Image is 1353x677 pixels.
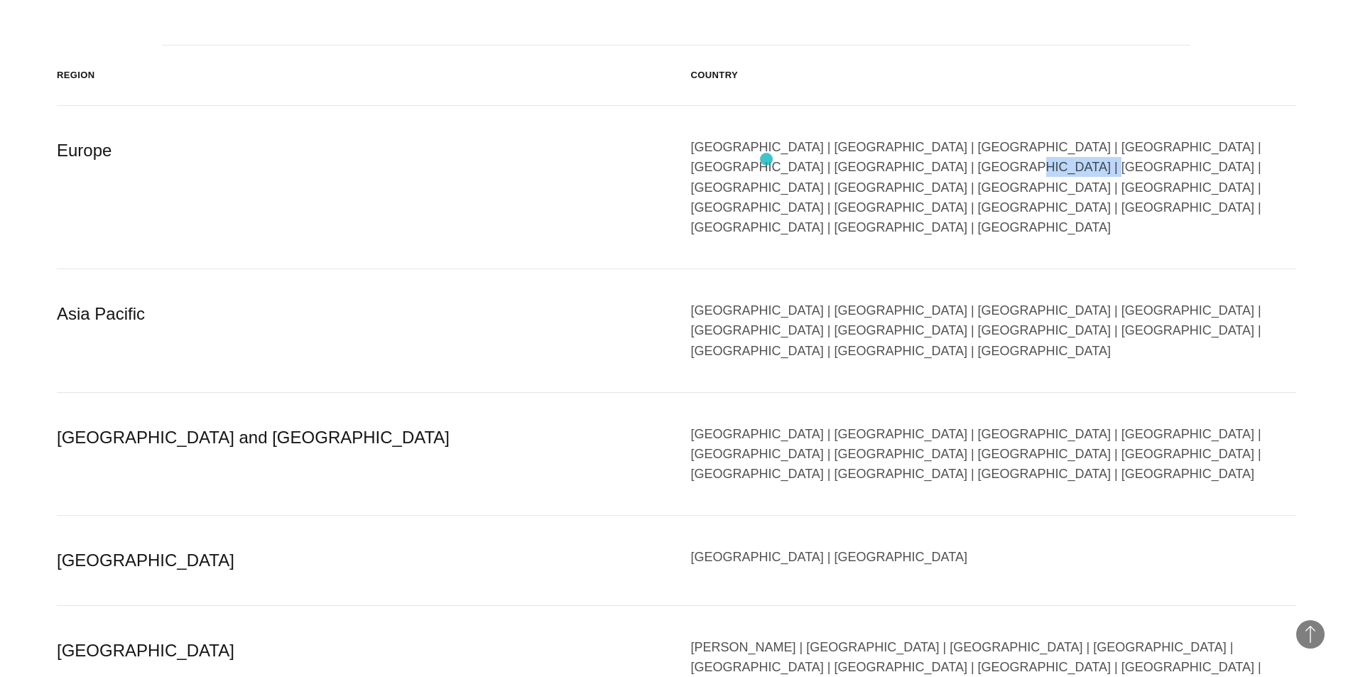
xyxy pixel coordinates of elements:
div: [GEOGRAPHIC_DATA] [57,547,663,574]
div: Region [57,68,663,82]
div: Country [691,68,1297,82]
div: [GEOGRAPHIC_DATA] and [GEOGRAPHIC_DATA] [57,424,663,484]
div: [GEOGRAPHIC_DATA] | [GEOGRAPHIC_DATA] [691,547,1297,574]
div: [GEOGRAPHIC_DATA] | [GEOGRAPHIC_DATA] | [GEOGRAPHIC_DATA] | [GEOGRAPHIC_DATA] | [GEOGRAPHIC_DATA]... [691,424,1297,484]
div: Asia Pacific [57,300,663,361]
div: [GEOGRAPHIC_DATA] | [GEOGRAPHIC_DATA] | [GEOGRAPHIC_DATA] | [GEOGRAPHIC_DATA] | [GEOGRAPHIC_DATA]... [691,300,1297,361]
div: [GEOGRAPHIC_DATA] | [GEOGRAPHIC_DATA] | [GEOGRAPHIC_DATA] | [GEOGRAPHIC_DATA] | [GEOGRAPHIC_DATA]... [691,137,1297,237]
button: Back to Top [1296,620,1325,649]
div: Europe [57,137,663,237]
